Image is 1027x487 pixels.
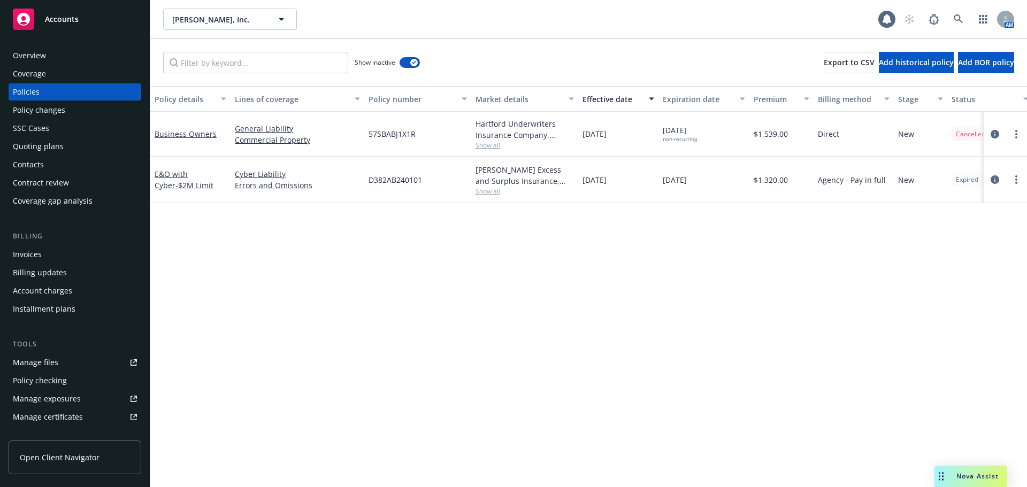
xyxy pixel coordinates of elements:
[9,300,141,318] a: Installment plans
[163,52,348,73] input: Filter by keyword...
[9,138,141,155] a: Quoting plans
[9,264,141,281] a: Billing updates
[9,246,141,263] a: Invoices
[923,9,945,30] a: Report a Bug
[814,86,894,112] button: Billing method
[13,192,93,210] div: Coverage gap analysis
[13,83,40,101] div: Policies
[663,174,687,185] span: [DATE]
[1010,173,1023,186] a: more
[355,58,395,67] span: Show inactive
[583,128,607,140] span: [DATE]
[879,52,954,73] button: Add historical policy
[663,94,733,105] div: Expiration date
[898,94,931,105] div: Stage
[13,264,67,281] div: Billing updates
[172,14,265,25] span: [PERSON_NAME], Inc.
[13,138,64,155] div: Quoting plans
[934,466,948,487] div: Drag to move
[13,354,58,371] div: Manage files
[369,94,455,105] div: Policy number
[9,4,141,34] a: Accounts
[9,354,141,371] a: Manage files
[476,118,574,141] div: Hartford Underwriters Insurance Company, Hartford Insurance Group
[45,15,79,24] span: Accounts
[9,65,141,82] a: Coverage
[155,94,214,105] div: Policy details
[476,164,574,187] div: [PERSON_NAME] Excess and Surplus Insurance, Inc., [PERSON_NAME] Group, RT Specialty Insurance Ser...
[818,128,839,140] span: Direct
[13,102,65,119] div: Policy changes
[956,129,985,139] span: Cancelled
[13,174,69,191] div: Contract review
[231,86,364,112] button: Lines of coverage
[13,390,81,407] div: Manage exposures
[754,174,788,185] span: $1,320.00
[235,134,360,145] a: Commercial Property
[754,128,788,140] span: $1,539.00
[749,86,814,112] button: Premium
[956,175,978,184] span: Expired
[13,156,44,173] div: Contacts
[476,187,574,196] span: Show all
[952,94,1017,105] div: Status
[956,471,999,481] span: Nova Assist
[235,180,360,191] a: Errors and Omissions
[898,128,914,140] span: New
[663,136,697,143] div: non-recurring
[9,427,141,444] a: Manage claims
[369,174,422,185] span: D382AB240101
[9,83,141,101] a: Policies
[824,52,875,73] button: Export to CSV
[13,246,42,263] div: Invoices
[988,128,1001,141] a: circleInformation
[988,173,1001,186] a: circleInformation
[155,129,217,139] a: Business Owners
[13,300,75,318] div: Installment plans
[658,86,749,112] button: Expiration date
[9,174,141,191] a: Contract review
[13,282,72,299] div: Account charges
[583,174,607,185] span: [DATE]
[9,47,141,64] a: Overview
[9,390,141,407] a: Manage exposures
[364,86,471,112] button: Policy number
[9,231,141,242] div: Billing
[958,57,1014,67] span: Add BOR policy
[13,120,49,137] div: SSC Cases
[235,123,360,134] a: General Liability
[972,9,994,30] a: Switch app
[818,94,878,105] div: Billing method
[13,427,67,444] div: Manage claims
[9,339,141,350] div: Tools
[9,120,141,137] a: SSC Cases
[13,372,67,389] div: Policy checking
[879,57,954,67] span: Add historical policy
[9,156,141,173] a: Contacts
[583,94,642,105] div: Effective date
[894,86,947,112] button: Stage
[235,168,360,180] a: Cyber Liability
[898,174,914,185] span: New
[150,86,231,112] button: Policy details
[578,86,658,112] button: Effective date
[824,57,875,67] span: Export to CSV
[13,47,46,64] div: Overview
[663,125,697,143] span: [DATE]
[9,102,141,119] a: Policy changes
[958,52,1014,73] button: Add BOR policy
[163,9,297,30] button: [PERSON_NAME], Inc.
[471,86,578,112] button: Market details
[948,9,969,30] a: Search
[754,94,798,105] div: Premium
[9,192,141,210] a: Coverage gap analysis
[476,94,562,105] div: Market details
[175,180,213,190] span: - $2M Limit
[899,9,920,30] a: Start snowing
[13,408,83,426] div: Manage certificates
[13,65,46,82] div: Coverage
[818,174,886,185] span: Agency - Pay in full
[1010,128,1023,141] a: more
[476,141,574,150] span: Show all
